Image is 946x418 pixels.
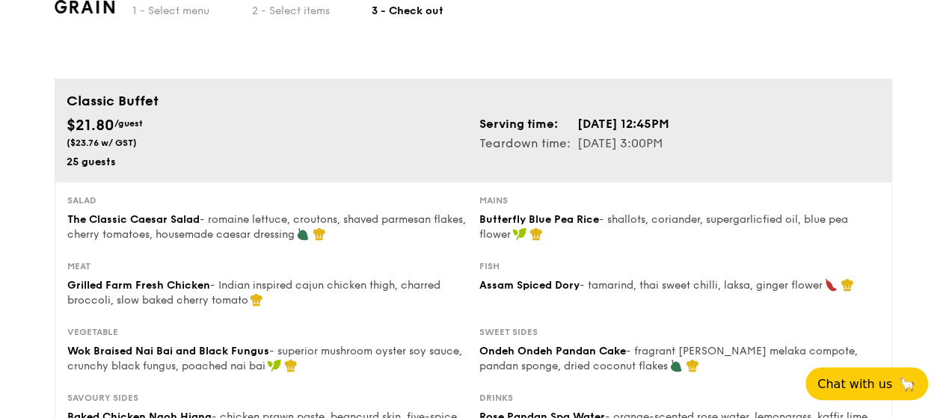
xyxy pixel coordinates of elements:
span: Chat with us [817,377,892,391]
div: Drinks [479,392,879,404]
td: [DATE] 3:00PM [577,134,670,153]
span: - Indian inspired cajun chicken thigh, charred broccoli, slow baked cherry tomato [67,279,440,307]
img: icon-vegan.f8ff3823.svg [512,227,527,241]
span: ($23.76 w/ GST) [67,138,137,148]
div: Fish [479,260,879,272]
span: Assam Spiced Dory [479,279,580,292]
img: icon-spicy.37a8142b.svg [824,278,838,292]
button: Chat with us🦙 [805,367,928,400]
td: Serving time: [479,114,577,134]
img: icon-chef-hat.a58ddaea.svg [313,227,326,241]
img: icon-chef-hat.a58ddaea.svg [529,227,543,241]
span: Ondeh Ondeh Pandan Cake [479,345,626,357]
span: Butterfly Blue Pea Rice [479,213,599,226]
div: Vegetable [67,326,467,338]
span: $21.80 [67,117,114,135]
span: - shallots, coriander, supergarlicfied oil, blue pea flower [479,213,848,241]
span: - tamarind, thai sweet chilli, laksa, ginger flower [580,279,823,292]
div: Savoury sides [67,392,467,404]
span: - romaine lettuce, croutons, shaved parmesan flakes, cherry tomatoes, housemade caesar dressing [67,213,466,241]
img: icon-vegetarian.fe4039eb.svg [296,227,310,241]
div: Meat [67,260,467,272]
img: icon-chef-hat.a58ddaea.svg [841,278,854,292]
div: Classic Buffet [67,90,880,111]
img: icon-chef-hat.a58ddaea.svg [250,293,263,307]
div: Mains [479,194,879,206]
span: The Classic Caesar Salad [67,213,200,226]
td: Teardown time: [479,134,577,153]
td: [DATE] 12:45PM [577,114,670,134]
img: icon-chef-hat.a58ddaea.svg [284,359,298,372]
img: icon-chef-hat.a58ddaea.svg [686,359,699,372]
span: Wok Braised Nai Bai and Black Fungus [67,345,269,357]
div: Sweet sides [479,326,879,338]
span: - fragrant [PERSON_NAME] melaka compote, pandan sponge, dried coconut flakes [479,345,858,372]
span: Grilled Farm Fresh Chicken [67,279,210,292]
span: 🦙 [898,375,916,393]
div: Salad [67,194,467,206]
img: icon-vegan.f8ff3823.svg [267,359,282,372]
img: icon-vegetarian.fe4039eb.svg [669,359,683,372]
span: /guest [114,118,143,129]
div: 25 guests [67,155,467,170]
